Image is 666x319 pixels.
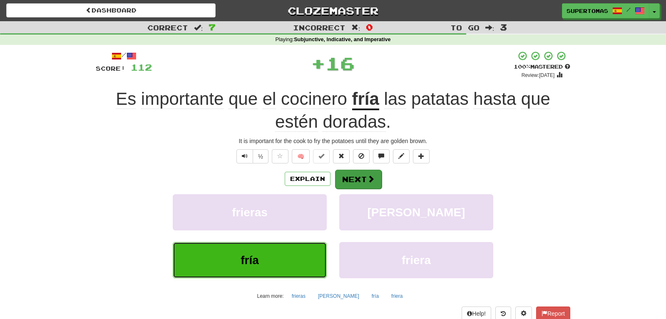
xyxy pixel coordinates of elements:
button: [PERSON_NAME] [313,290,364,302]
button: ½ [253,149,268,163]
span: : [351,24,360,31]
small: Review: [DATE] [522,72,555,78]
small: Learn more: [257,293,284,299]
span: 112 [131,62,152,72]
span: 0 [366,22,373,32]
span: [PERSON_NAME] [368,206,465,219]
span: Es [116,89,136,109]
span: estén [275,112,318,132]
div: It is important for the cook to fry the potatoes until they are golden brown. [96,137,570,145]
span: las [384,89,407,109]
span: To go [450,23,480,32]
a: Clozemaster [228,3,437,18]
span: + [311,51,326,76]
span: 7 [209,22,216,32]
a: SuperTomas / [562,3,649,18]
u: fría [352,89,379,110]
span: cocinero [281,89,347,109]
button: friera [339,242,493,278]
span: SuperTomas [567,7,608,15]
span: el [263,89,276,109]
button: [PERSON_NAME] [339,194,493,230]
span: Correct [147,23,188,32]
button: frieras [173,194,327,230]
span: : [194,24,203,31]
span: friera [402,254,431,267]
span: doradas [323,112,386,132]
button: Ignore sentence (alt+i) [353,149,370,163]
span: que [521,89,550,109]
button: fría [173,242,327,278]
span: 16 [326,53,355,74]
span: que [229,89,258,109]
span: 3 [500,22,507,32]
span: fría [241,254,259,267]
button: Edit sentence (alt+d) [393,149,410,163]
button: frieras [287,290,310,302]
button: Play sentence audio (ctl+space) [236,149,253,163]
div: Mastered [514,63,570,71]
span: frieras [232,206,268,219]
span: hasta [473,89,516,109]
span: importante [141,89,224,109]
button: Set this sentence to 100% Mastered (alt+m) [313,149,330,163]
a: Dashboard [6,3,216,17]
span: . [275,89,550,132]
button: fría [367,290,383,302]
span: patatas [411,89,469,109]
div: / [96,51,152,61]
span: : [485,24,495,31]
button: Reset to 0% Mastered (alt+r) [333,149,350,163]
span: Incorrect [293,23,345,32]
button: Favorite sentence (alt+f) [272,149,288,163]
span: 100 % [514,63,530,70]
button: Add to collection (alt+a) [413,149,430,163]
span: Score: [96,65,126,72]
button: Next [335,170,382,189]
strong: Subjunctive, Indicative, and Imperative [294,37,390,42]
span: / [626,7,631,12]
div: Text-to-speech controls [235,149,268,163]
button: Explain [285,172,331,186]
button: friera [387,290,407,302]
button: 🧠 [292,149,310,163]
button: Discuss sentence (alt+u) [373,149,390,163]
